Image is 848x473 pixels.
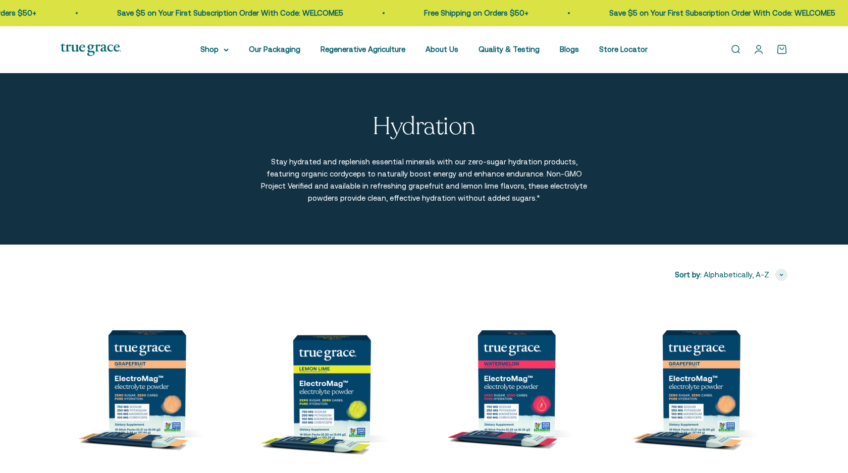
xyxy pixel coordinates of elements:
[704,269,769,281] span: Alphabetically, A-Z
[704,269,787,281] button: Alphabetically, A-Z
[249,45,300,53] a: Our Packaging
[115,7,341,19] p: Save $5 on Your First Subscription Order With Code: WELCOME5
[426,45,458,53] a: About Us
[607,7,833,19] p: Save $5 on Your First Subscription Order With Code: WELCOME5
[675,269,702,281] span: Sort by:
[422,9,526,17] a: Free Shipping on Orders $50+
[260,156,588,204] p: Stay hydrated and replenish essential minerals with our zero-sugar hydration products, featuring ...
[321,45,405,53] a: Regenerative Agriculture
[373,113,475,140] p: Hydration
[599,45,648,53] a: Store Locator
[430,297,603,469] img: ElectroMag™
[61,297,233,469] img: ElectroMag™
[200,43,229,55] summary: Shop
[479,45,540,53] a: Quality & Testing
[245,297,418,469] img: ElectroMag™
[615,297,787,469] img: ElectroMag™
[560,45,579,53] a: Blogs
